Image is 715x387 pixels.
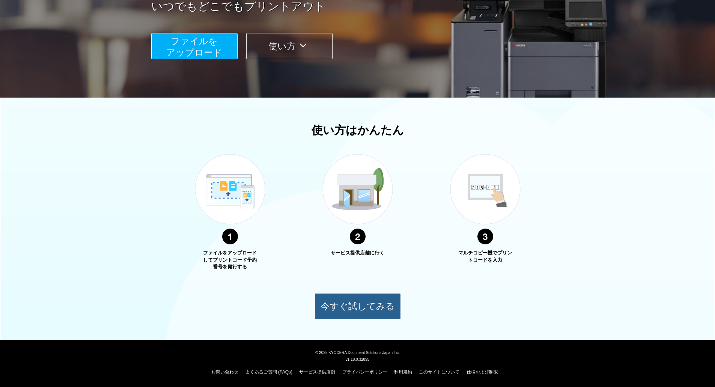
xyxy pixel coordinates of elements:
a: お問い合わせ [211,369,238,375]
a: 仕様および制限 [467,369,498,375]
p: サービス提供店舗に行く [330,250,386,257]
button: 使い方 [246,33,333,59]
a: よくあるご質問 (FAQs) [245,369,292,375]
a: プライバシーポリシー [342,369,387,375]
p: マルチコピー機でプリントコードを入力 [457,250,513,264]
button: 今すぐ試してみる [315,293,401,319]
span: v1.18.0.32895 [346,357,369,361]
button: ファイルを​​アップロード [151,33,238,59]
p: ファイルをアップロードしてプリントコード予約番号を発行する [202,250,258,271]
a: サービス提供店舗 [299,369,335,375]
span: ファイルを ​​アップロード [166,36,222,57]
span: © 2025 KYOCERA Document Solutions Japan Inc. [315,350,400,355]
a: このサイトについて [419,369,459,375]
a: 利用規約 [394,369,412,375]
